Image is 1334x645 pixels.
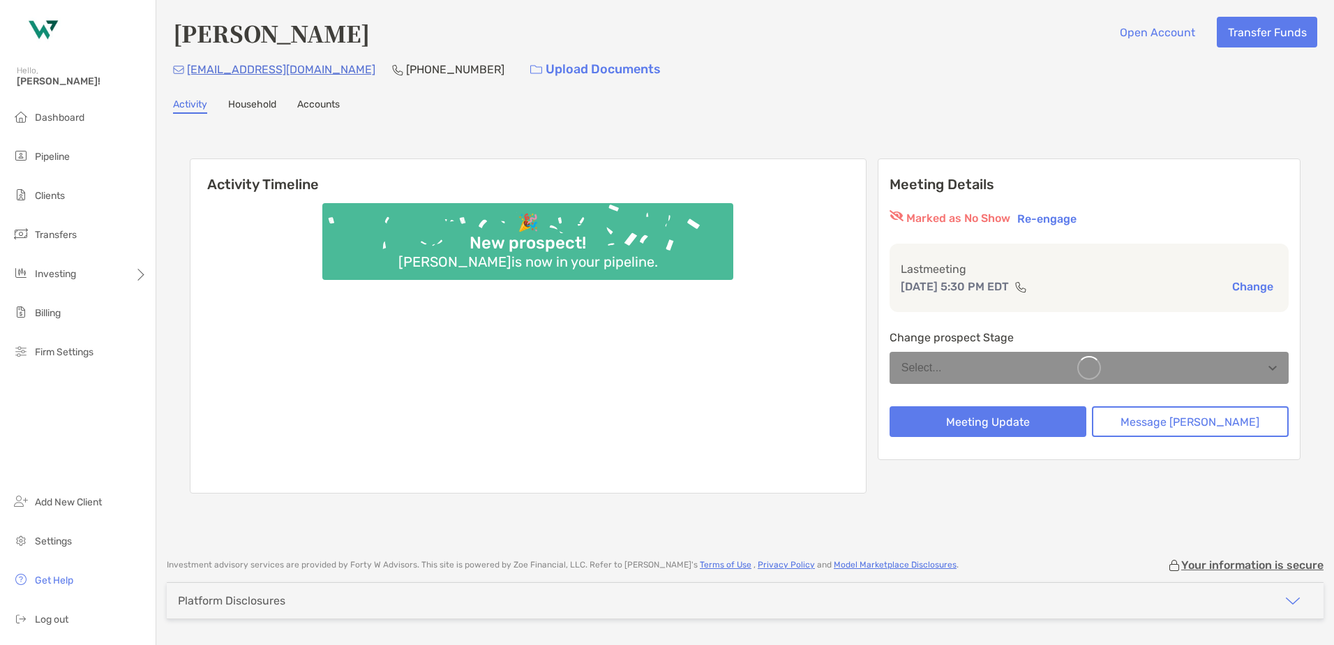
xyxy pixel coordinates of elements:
[530,65,542,75] img: button icon
[13,304,29,320] img: billing icon
[890,406,1086,437] button: Meeting Update
[35,307,61,319] span: Billing
[35,112,84,124] span: Dashboard
[178,594,285,607] div: Platform Disclosures
[13,186,29,203] img: clients icon
[758,560,815,570] a: Privacy Policy
[1284,593,1301,609] img: icon arrow
[901,260,1277,278] p: Last meeting
[13,532,29,549] img: settings icon
[35,574,73,586] span: Get Help
[13,610,29,627] img: logout icon
[228,98,276,114] a: Household
[17,75,147,87] span: [PERSON_NAME]!
[901,278,1009,295] p: [DATE] 5:30 PM EDT
[13,225,29,242] img: transfers icon
[13,147,29,164] img: pipeline icon
[35,229,77,241] span: Transfers
[35,268,76,280] span: Investing
[890,210,904,221] img: red eyr
[13,108,29,125] img: dashboard icon
[35,151,70,163] span: Pipeline
[906,210,1010,227] p: Marked as No Show
[512,213,544,233] div: 🎉
[1092,406,1289,437] button: Message [PERSON_NAME]
[167,560,959,570] p: Investment advisory services are provided by Forty W Advisors . This site is powered by Zoe Finan...
[35,346,93,358] span: Firm Settings
[187,61,375,78] p: [EMAIL_ADDRESS][DOMAIN_NAME]
[834,560,957,570] a: Model Marketplace Disclosures
[173,17,370,49] h4: [PERSON_NAME]
[1014,281,1027,292] img: communication type
[464,233,592,253] div: New prospect!
[13,571,29,588] img: get-help icon
[13,265,29,281] img: investing icon
[13,493,29,510] img: add_new_client icon
[35,535,72,547] span: Settings
[1217,17,1317,47] button: Transfer Funds
[35,614,68,625] span: Log out
[521,54,670,84] a: Upload Documents
[1181,558,1324,572] p: Your information is secure
[1013,210,1081,227] button: Re-engage
[13,343,29,359] img: firm-settings icon
[35,496,102,508] span: Add New Client
[1109,17,1206,47] button: Open Account
[1228,279,1277,294] button: Change
[700,560,751,570] a: Terms of Use
[297,98,340,114] a: Accounts
[406,61,504,78] p: [PHONE_NUMBER]
[890,329,1289,346] p: Change prospect Stage
[173,66,184,74] img: Email Icon
[393,253,664,270] div: [PERSON_NAME] is now in your pipeline.
[173,98,207,114] a: Activity
[35,190,65,202] span: Clients
[17,6,67,56] img: Zoe Logo
[392,64,403,75] img: Phone Icon
[890,176,1289,193] p: Meeting Details
[190,159,866,193] h6: Activity Timeline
